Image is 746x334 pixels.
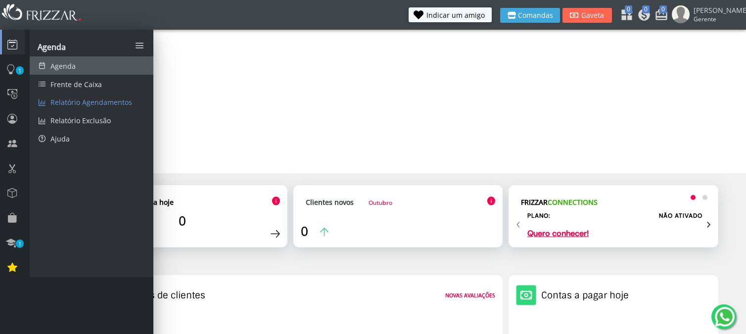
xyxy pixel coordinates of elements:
span: Relatório Exclusão [50,116,111,125]
a: 0 [637,8,647,24]
a: Relatório Exclusão [30,111,153,129]
span: 1 [16,66,24,75]
button: Indicar um amigo [409,7,492,22]
a: Clientes novosOutubro [306,197,392,207]
span: Comandas [518,12,553,19]
a: Relatório Agendamentos [30,93,153,111]
img: Ícone de informação [487,196,495,206]
span: 0 [642,5,650,13]
span: Next [706,213,711,233]
a: Quero conhecer! [527,230,589,238]
h2: Plano: [527,212,551,220]
span: Frente de Caixa [50,80,102,89]
a: 0 [620,8,630,24]
a: Ajuda [30,129,153,147]
span: 0 [179,212,186,230]
span: Agenda [50,61,76,71]
img: Ícone de seta para a cima [320,228,328,236]
h2: Contas a pagar hoje [541,289,629,301]
button: Comandas [500,8,560,23]
span: CONNECTIONS [548,197,598,207]
button: Gaveta [562,8,612,23]
span: 0 [301,222,308,240]
label: NÃO ATIVADO [659,212,703,220]
span: 1 [16,239,24,248]
h2: Avaliações de clientes [107,289,205,301]
span: Ajuda [50,134,70,143]
strong: Novas avaliações [445,292,495,299]
strong: FRIZZAR [521,197,598,207]
span: Gerente [694,15,738,23]
img: Ícone de seta para a direita [271,230,280,238]
a: 0 [654,8,664,24]
a: Frente de Caixa [30,75,153,93]
a: Agenda [30,56,153,75]
span: 0 [659,5,667,13]
img: Ícone de informação [272,196,280,206]
img: whatsapp.png [713,305,737,329]
a: 0 [301,222,328,240]
span: [PERSON_NAME] [694,5,738,15]
span: Previous [516,213,520,233]
span: Indicar um amigo [426,12,485,19]
img: Ícone de um cofre [516,285,536,305]
strong: Clientes novos [306,197,354,207]
span: Relatório Agendamentos [50,97,132,107]
span: 0 [625,5,632,13]
span: Outubro [369,199,392,207]
span: Gaveta [580,12,605,19]
span: Agenda [38,42,66,52]
a: [PERSON_NAME] Gerente [672,5,741,25]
